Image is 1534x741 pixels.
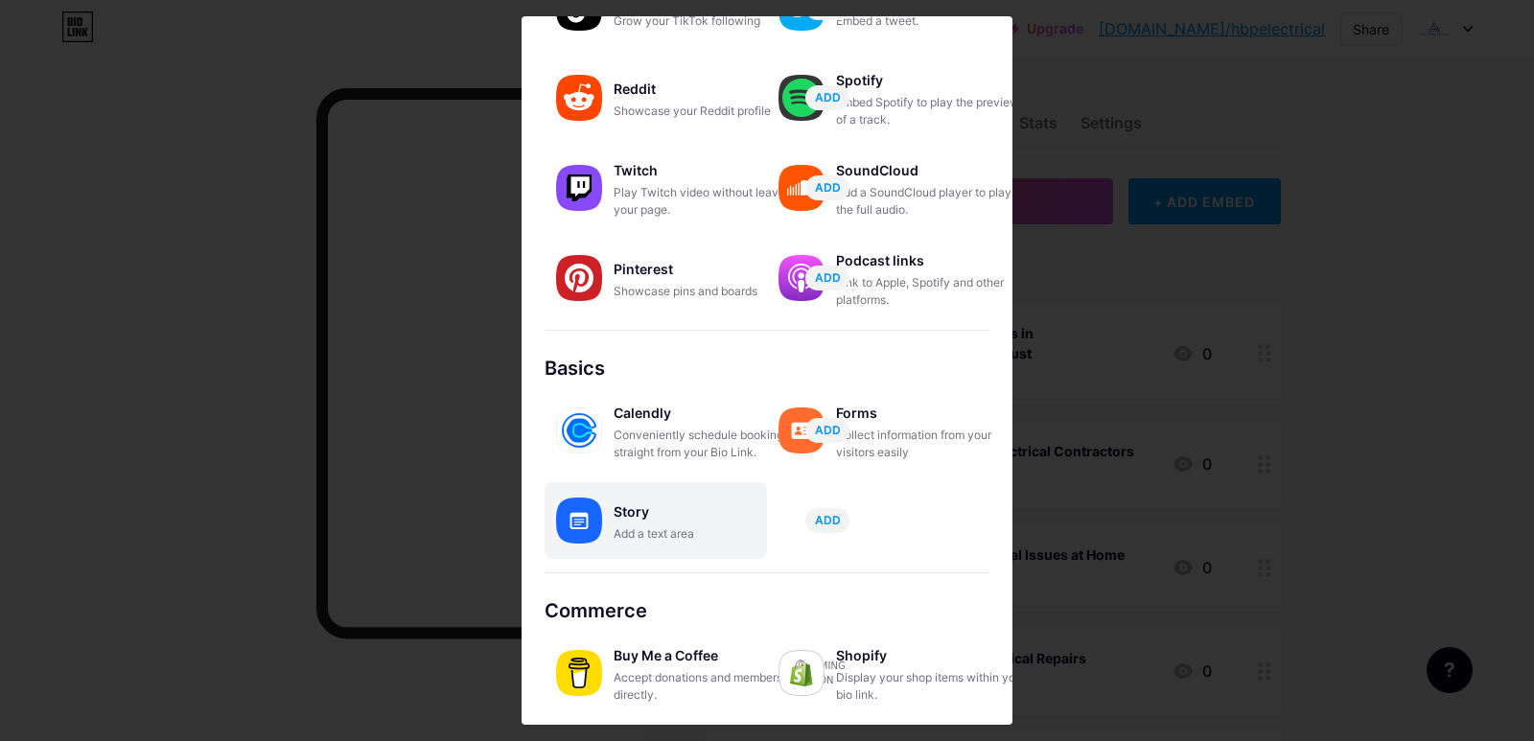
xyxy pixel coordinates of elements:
[805,175,849,200] button: ADD
[836,184,1028,219] div: Add a SoundCloud player to play the full audio.
[556,75,602,121] img: reddit
[815,422,841,438] span: ADD
[805,508,849,533] button: ADD
[614,283,805,300] div: Showcase pins and boards
[614,184,805,219] div: Play Twitch video without leaving your page.
[779,650,825,696] img: shopify
[836,94,1028,128] div: Embed Spotify to play the preview of a track.
[614,157,805,184] div: Twitch
[805,85,849,110] button: ADD
[836,427,1028,461] div: Collect information from your visitors easily
[836,642,1028,669] div: Shopify
[836,157,1028,184] div: SoundCloud
[779,75,825,121] img: spotify
[815,89,841,105] span: ADD
[556,165,602,211] img: twitch
[614,400,805,427] div: Calendly
[545,596,989,625] div: Commerce
[836,12,1028,30] div: Embed a tweet.
[614,427,805,461] div: Conveniently schedule bookings straight from your Bio Link.
[614,256,805,283] div: Pinterest
[614,103,805,120] div: Showcase your Reddit profile
[805,418,849,443] button: ADD
[614,76,805,103] div: Reddit
[836,274,1028,309] div: Link to Apple, Spotify and other platforms.
[779,407,825,453] img: forms
[556,407,602,453] img: calendly
[556,498,602,544] img: story
[545,354,989,382] div: Basics
[836,67,1028,94] div: Spotify
[614,642,805,669] div: Buy Me a Coffee
[805,266,849,290] button: ADD
[836,669,1028,704] div: Display your shop items within your bio link.
[836,247,1028,274] div: Podcast links
[614,498,805,525] div: Story
[614,669,805,704] div: Accept donations and memberships directly.
[779,255,825,301] img: podcastlinks
[614,525,805,543] div: Add a text area
[556,255,602,301] img: pinterest
[815,512,841,528] span: ADD
[815,269,841,286] span: ADD
[556,650,602,696] img: buymeacoffee
[614,12,805,30] div: Grow your TikTok following
[815,179,841,196] span: ADD
[836,400,1028,427] div: Forms
[779,165,825,211] img: soundcloud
